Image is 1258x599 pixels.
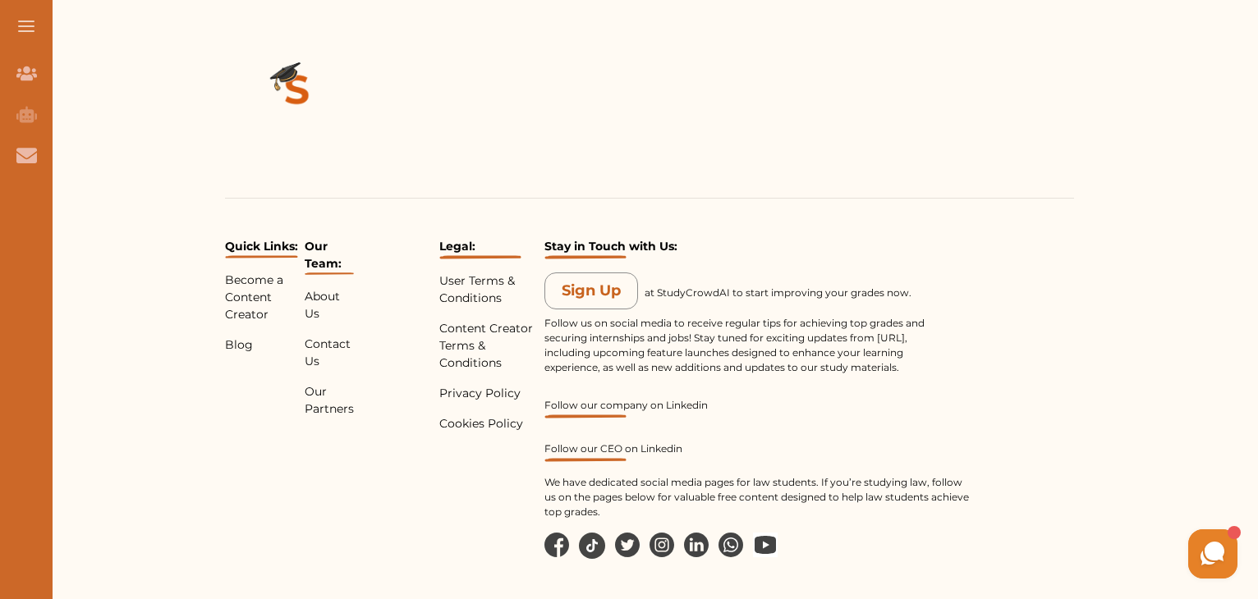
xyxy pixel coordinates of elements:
p: Contact Us [305,336,354,370]
iframe: HelpCrunch [864,525,1242,583]
p: Legal: [439,238,538,259]
a: Follow our CEO on Linkedin [544,442,969,462]
img: wp [753,533,778,557]
button: Sign Up [544,272,638,309]
p: Follow us on social media to receive regular tips for achieving top grades and securing internshi... [544,316,955,375]
img: Under [544,458,627,462]
iframe: Reviews Badge Modern Widget [976,238,1074,242]
img: in [650,533,674,557]
a: Follow our company on Linkedin [544,399,969,418]
img: Under [544,255,627,259]
img: facebook [544,533,569,557]
p: Cookies Policy [439,415,538,432]
img: Under [225,255,298,258]
img: Under [305,272,354,275]
p: About Us [305,288,354,322]
p: Our Team: [305,238,354,275]
img: Under [544,414,627,418]
p: Content Creator Terms & Conditions [439,320,538,372]
img: Logo [225,21,370,165]
img: tw [615,533,640,557]
img: li [684,533,709,557]
p: Our Partners [305,383,354,418]
p: We have dedicated social media pages for law students. If you’re studying law, follow us on the p... [544,475,969,519]
img: Under [439,255,521,259]
p: Stay in Touch with Us: [544,238,969,259]
p: Quick Links: [225,238,298,258]
img: wp [719,533,743,557]
p: Privacy Policy [439,385,538,402]
p: Become a Content Creator [225,272,298,323]
a: [URL] [877,332,905,344]
p: at StudyCrowdAI to start improving your grades now. [645,286,969,309]
p: Blog [225,336,298,354]
p: User Terms & Conditions [439,272,538,307]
